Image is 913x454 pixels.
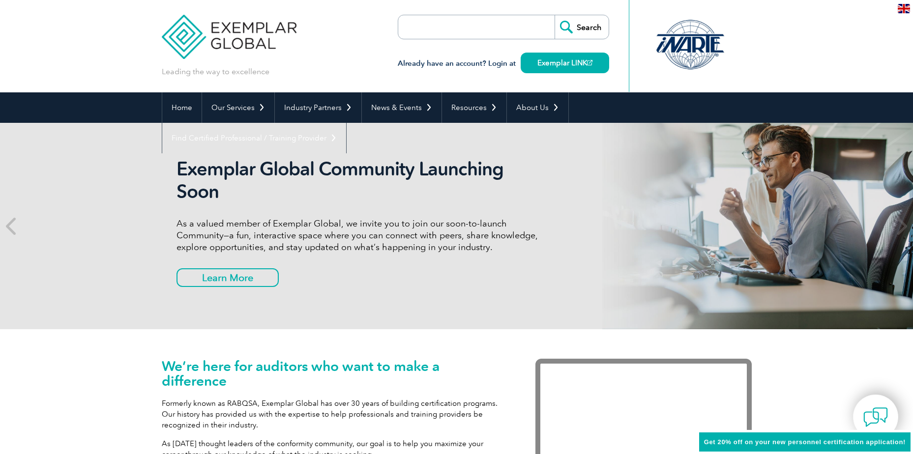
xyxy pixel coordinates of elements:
[704,438,906,446] span: Get 20% off on your new personnel certification application!
[863,405,888,429] img: contact-chat.png
[162,92,202,123] a: Home
[162,66,269,77] p: Leading the way to excellence
[162,123,346,153] a: Find Certified Professional / Training Provider
[507,92,568,123] a: About Us
[398,57,609,70] h3: Already have an account? Login at
[162,359,506,388] h1: We’re here for auditors who want to make a difference
[275,92,361,123] a: Industry Partners
[162,398,506,430] p: Formerly known as RABQSA, Exemplar Global has over 30 years of building certification programs. O...
[898,4,910,13] img: en
[442,92,506,123] a: Resources
[177,268,279,287] a: Learn More
[177,158,545,203] h2: Exemplar Global Community Launching Soon
[521,53,609,73] a: Exemplar LINK
[587,60,592,65] img: open_square.png
[555,15,609,39] input: Search
[202,92,274,123] a: Our Services
[362,92,442,123] a: News & Events
[177,218,545,253] p: As a valued member of Exemplar Global, we invite you to join our soon-to-launch Community—a fun, ...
